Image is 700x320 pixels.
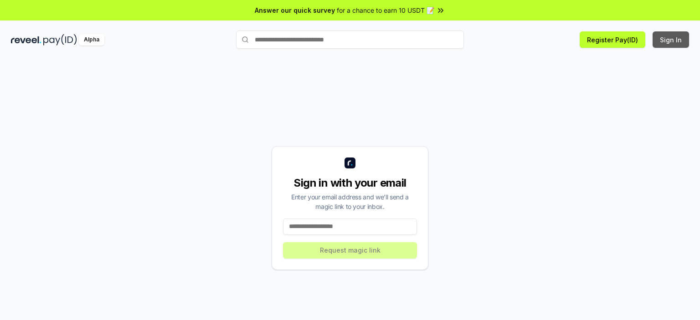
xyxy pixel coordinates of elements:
[283,192,417,211] div: Enter your email address and we’ll send a magic link to your inbox.
[255,5,335,15] span: Answer our quick survey
[337,5,434,15] span: for a chance to earn 10 USDT 📝
[580,31,645,48] button: Register Pay(ID)
[43,34,77,46] img: pay_id
[79,34,104,46] div: Alpha
[345,157,355,168] img: logo_small
[11,34,41,46] img: reveel_dark
[653,31,689,48] button: Sign In
[283,176,417,190] div: Sign in with your email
